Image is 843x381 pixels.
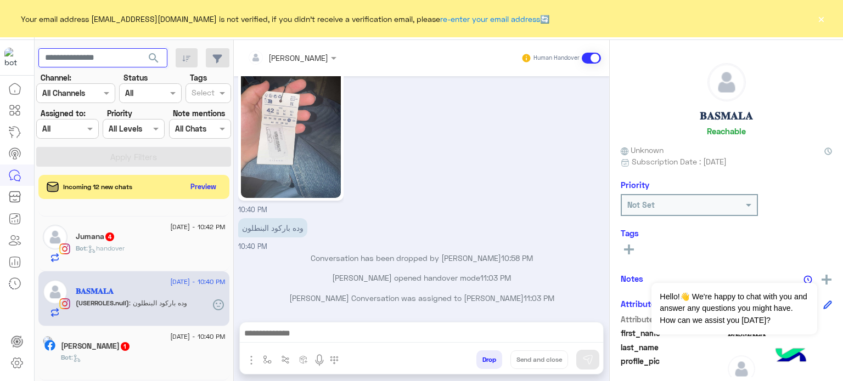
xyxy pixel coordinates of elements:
img: picture [43,336,53,346]
img: Trigger scenario [281,355,290,364]
button: Send and close [510,350,568,369]
p: [PERSON_NAME] opened handover mode [238,272,605,283]
img: hulul-logo.png [772,337,810,376]
span: وده باركود البنطلون [129,299,187,307]
span: [DATE] - 10:42 PM [170,222,225,232]
span: profile_pic [621,355,726,380]
span: 4 [105,232,114,241]
span: (USERROLES.null) [76,299,129,307]
span: search [147,52,160,65]
img: defaultAdmin.png [43,280,68,304]
p: Conversation has been dropped by [PERSON_NAME] [238,252,605,264]
span: Unknown [621,144,664,156]
span: 11:03 PM [480,273,511,282]
button: Apply Filters [36,147,231,167]
button: Drop [476,350,502,369]
label: Status [123,72,148,83]
label: Tags [190,72,207,83]
img: Instagram [59,298,70,309]
span: : handover [86,244,125,252]
h5: Aya Hassan [61,342,131,351]
img: defaultAdmin.png [43,225,68,249]
h6: Reachable [707,126,746,136]
span: first_name [621,327,726,339]
img: 919860931428189 [4,48,24,67]
a: re-enter your email address [440,14,540,24]
label: Channel: [41,72,71,83]
div: Select [190,87,215,101]
img: create order [299,355,308,364]
h5: Jumana [76,232,115,241]
button: × [816,13,827,24]
label: Assigned to: [41,107,86,119]
img: make a call [330,356,339,365]
span: Subscription Date : [DATE] [632,156,727,167]
img: defaultAdmin.png [708,64,745,101]
span: last_name [621,342,726,353]
img: Facebook [44,340,55,351]
h5: 𝐁𝐀𝐒𝐌𝐀𝐋𝐀 [76,287,114,296]
img: Instagram [59,243,70,254]
span: 11:03 PM [524,293,554,303]
label: Priority [107,107,132,119]
button: search [140,48,167,72]
span: Bot [61,353,71,361]
span: Hello!👋 We're happy to chat with you and answer any questions you might have. How can we assist y... [651,283,817,334]
span: 10:40 PM [238,206,267,214]
small: Human Handover [533,54,580,62]
img: send message [582,354,593,365]
span: 1 [121,342,130,351]
span: Bot [76,244,86,252]
img: add [822,275,831,285]
span: Your email address [EMAIL_ADDRESS][DOMAIN_NAME] is not verified, if you didn't receive a verifica... [21,13,549,25]
p: [PERSON_NAME] Conversation was assigned to [PERSON_NAME] [238,292,605,304]
h6: Notes [621,274,643,283]
span: 10:58 PM [501,253,533,263]
h6: Tags [621,228,832,238]
button: create order [295,350,313,368]
button: Trigger scenario [277,350,295,368]
label: Note mentions [173,107,225,119]
button: Preview [186,179,221,195]
button: select flow [258,350,277,368]
span: [DATE] - 10:40 PM [170,332,225,342]
img: send attachment [245,354,258,367]
img: send voice note [313,354,326,367]
span: [DATE] - 10:40 PM [170,277,225,287]
span: Incoming 12 new chats [63,182,132,192]
img: select flow [263,355,272,364]
span: Attribute Name [621,314,726,325]
p: 15/9/2025, 10:40 PM [238,218,307,237]
span: : [71,353,81,361]
h6: Priority [621,180,649,190]
span: 10:40 PM [238,242,267,251]
h5: 𝐁𝐀𝐒𝐌𝐀𝐋𝐀 [700,110,753,122]
h6: Attributes [621,299,660,309]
